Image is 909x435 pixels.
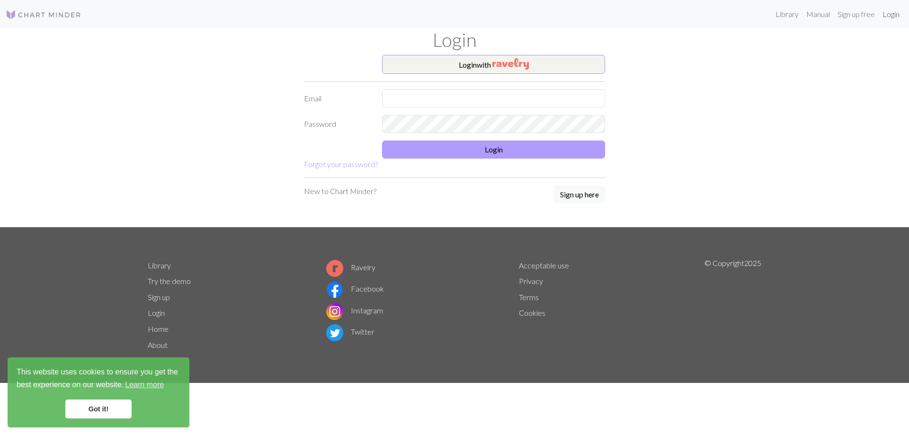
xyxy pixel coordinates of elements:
[326,281,343,298] img: Facebook logo
[326,303,343,320] img: Instagram logo
[382,141,605,159] button: Login
[519,308,545,317] a: Cookies
[17,366,180,392] span: This website uses cookies to ensure you get the best experience on our website.
[148,308,165,317] a: Login
[492,58,529,70] img: Ravelry
[554,186,605,204] button: Sign up here
[326,324,343,341] img: Twitter logo
[519,293,539,302] a: Terms
[326,263,375,272] a: Ravelry
[148,324,169,333] a: Home
[519,261,569,270] a: Acceptable use
[304,186,376,197] p: New to Chart Minder?
[304,160,378,169] a: Forgot your password?
[148,276,191,285] a: Try the demo
[298,115,376,133] label: Password
[326,260,343,277] img: Ravelry logo
[326,327,374,336] a: Twitter
[148,293,170,302] a: Sign up
[326,284,384,293] a: Facebook
[834,5,879,24] a: Sign up free
[148,340,168,349] a: About
[382,55,605,74] button: Loginwith
[124,378,165,392] a: learn more about cookies
[704,257,761,353] p: © Copyright 2025
[802,5,834,24] a: Manual
[148,261,171,270] a: Library
[879,5,903,24] a: Login
[554,186,605,204] a: Sign up here
[6,9,81,20] img: Logo
[298,89,376,107] label: Email
[65,399,132,418] a: dismiss cookie message
[8,357,189,427] div: cookieconsent
[326,306,383,315] a: Instagram
[772,5,802,24] a: Library
[142,28,767,51] h1: Login
[519,276,543,285] a: Privacy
